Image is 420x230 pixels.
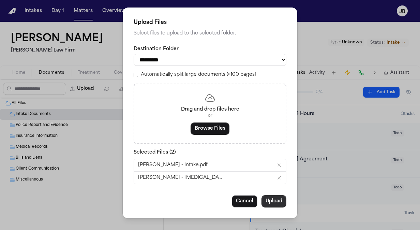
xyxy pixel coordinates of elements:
[276,175,282,181] button: Remove A.Parker - Retainer.pdf
[138,174,223,181] span: [PERSON_NAME] - [MEDICAL_DATA].pdf
[134,46,286,53] label: Destination Folder
[141,71,256,78] label: Automatically split large documents (>100 pages)
[142,113,277,118] p: or
[261,195,286,207] button: Upload
[191,123,229,135] button: Browse Files
[134,149,286,156] p: Selected Files ( 2 )
[134,29,286,38] p: Select files to upload to the selected folder.
[232,195,257,207] button: Cancel
[276,162,282,168] button: Remove A.Parker - Intake.pdf
[138,162,208,169] span: [PERSON_NAME] - Intake.pdf
[134,18,286,27] h2: Upload Files
[142,106,277,113] p: Drag and drop files here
